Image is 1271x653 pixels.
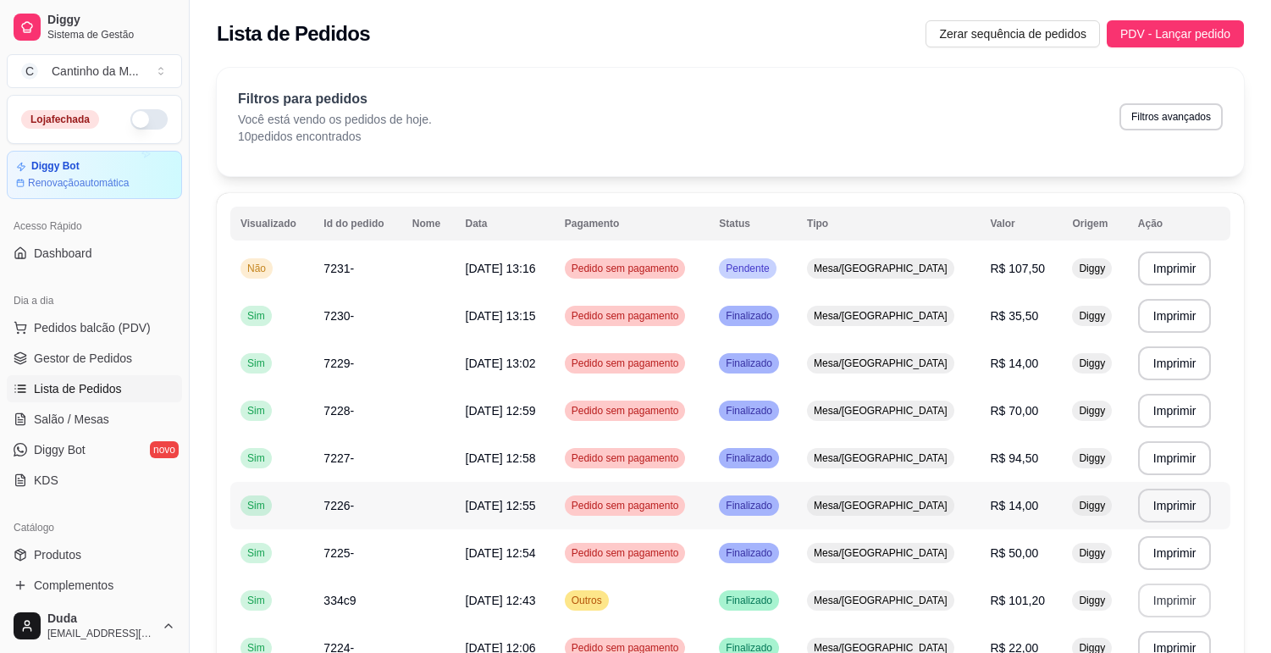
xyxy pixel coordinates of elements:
button: Filtros avançados [1119,103,1223,130]
span: Mesa/[GEOGRAPHIC_DATA] [810,451,951,465]
span: Diggy [1075,309,1108,323]
span: PDV - Lançar pedido [1120,25,1230,43]
span: Complementos [34,577,113,594]
span: Outros [568,594,605,607]
span: R$ 35,50 [990,309,1038,323]
button: Imprimir [1138,252,1212,285]
div: Loja fechada [21,110,99,129]
span: Salão / Mesas [34,411,109,428]
span: Finalizado [722,357,776,370]
div: Catálogo [7,514,182,541]
button: Imprimir [1138,394,1212,428]
span: Pedido sem pagamento [568,499,682,512]
button: Imprimir [1138,489,1212,523]
th: Origem [1062,207,1127,241]
span: Pedido sem pagamento [568,404,682,418]
a: Lista de Pedidos [7,375,182,402]
a: Salão / Mesas [7,406,182,433]
span: Pedido sem pagamento [568,357,682,370]
button: Duda[EMAIL_ADDRESS][DOMAIN_NAME] [7,606,182,646]
div: Dia a dia [7,287,182,314]
span: Mesa/[GEOGRAPHIC_DATA] [810,594,951,607]
span: [EMAIL_ADDRESS][DOMAIN_NAME] [47,627,155,640]
span: 7228- [323,404,354,418]
span: Sim [244,404,268,418]
a: Dashboard [7,240,182,267]
button: PDV - Lançar pedido [1107,20,1244,47]
span: Dashboard [34,245,92,262]
span: Finalizado [722,499,776,512]
span: Sim [244,499,268,512]
span: R$ 50,00 [990,546,1038,560]
div: Acesso Rápido [7,213,182,240]
span: Diggy [1075,546,1108,560]
button: Imprimir [1138,584,1212,617]
span: 7227- [323,451,354,465]
span: Lista de Pedidos [34,380,122,397]
a: Diggy BotRenovaçãoautomática [7,151,182,199]
th: Visualizado [230,207,313,241]
button: Pedidos balcão (PDV) [7,314,182,341]
span: Finalizado [722,404,776,418]
span: Pedidos balcão (PDV) [34,319,151,336]
button: Imprimir [1138,441,1212,475]
span: [DATE] 12:58 [466,451,536,465]
th: Ação [1128,207,1230,241]
span: Gestor de Pedidos [34,350,132,367]
span: Sistema de Gestão [47,28,175,42]
a: Diggy Botnovo [7,436,182,463]
span: Mesa/[GEOGRAPHIC_DATA] [810,309,951,323]
span: C [21,63,38,80]
span: R$ 107,50 [990,262,1045,275]
button: Select a team [7,54,182,88]
span: 7225- [323,546,354,560]
span: 334c9 [323,594,356,607]
article: Diggy Bot [31,160,80,173]
span: Duda [47,611,155,627]
th: Status [709,207,797,241]
span: Pedido sem pagamento [568,546,682,560]
div: Cantinho da M ... [52,63,139,80]
span: Diggy [47,13,175,28]
span: Diggy [1075,451,1108,465]
th: Id do pedido [313,207,401,241]
span: Sim [244,357,268,370]
span: [DATE] 13:02 [466,357,536,370]
span: Sim [244,451,268,465]
span: Finalizado [722,451,776,465]
span: R$ 14,00 [990,357,1038,370]
span: Mesa/[GEOGRAPHIC_DATA] [810,404,951,418]
span: [DATE] 12:43 [466,594,536,607]
span: Produtos [34,546,81,563]
article: Renovação automática [28,176,129,190]
span: 7230- [323,309,354,323]
span: Pedido sem pagamento [568,451,682,465]
button: Zerar sequência de pedidos [926,20,1100,47]
span: R$ 70,00 [990,404,1038,418]
span: Zerar sequência de pedidos [939,25,1086,43]
span: Diggy [1075,357,1108,370]
span: Sim [244,309,268,323]
span: Finalizado [722,546,776,560]
span: R$ 14,00 [990,499,1038,512]
p: 10 pedidos encontrados [238,128,432,145]
a: Produtos [7,541,182,568]
span: Diggy [1075,262,1108,275]
span: Diggy Bot [34,441,86,458]
span: [DATE] 12:59 [466,404,536,418]
span: Pendente [722,262,772,275]
button: Imprimir [1138,346,1212,380]
span: Não [244,262,269,275]
span: Mesa/[GEOGRAPHIC_DATA] [810,262,951,275]
a: DiggySistema de Gestão [7,7,182,47]
th: Data [456,207,555,241]
span: [DATE] 12:54 [466,546,536,560]
th: Pagamento [555,207,710,241]
span: KDS [34,472,58,489]
span: 7229- [323,357,354,370]
span: R$ 101,20 [990,594,1045,607]
a: Complementos [7,572,182,599]
span: 7231- [323,262,354,275]
span: 7226- [323,499,354,512]
span: Sim [244,546,268,560]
